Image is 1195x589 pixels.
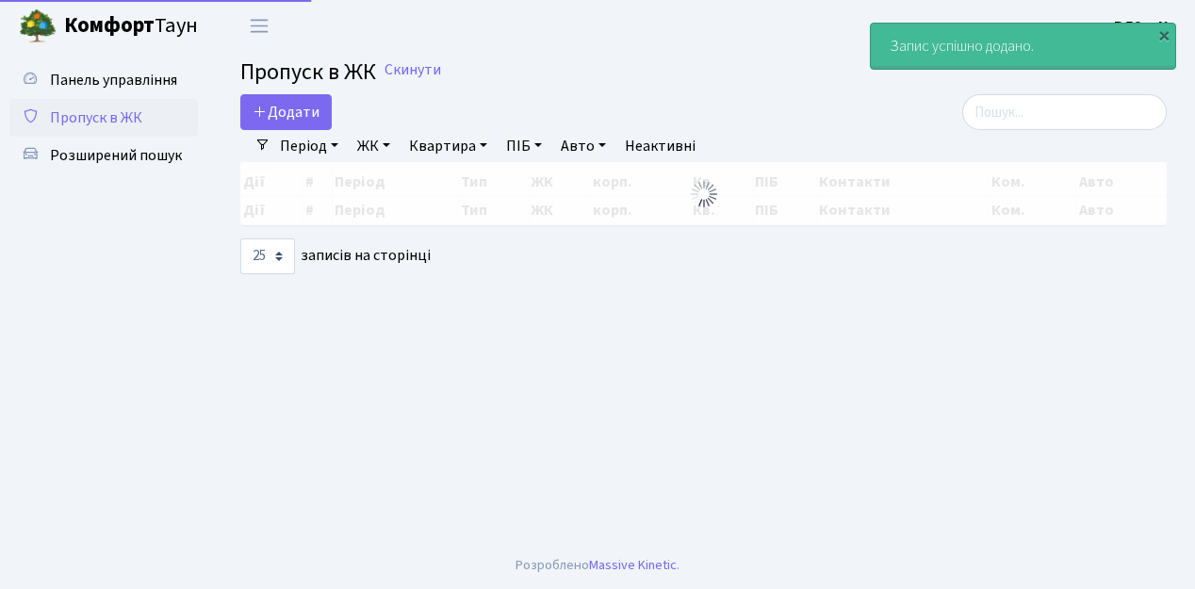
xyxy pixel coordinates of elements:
select: записів на сторінці [240,238,295,274]
img: logo.png [19,8,57,45]
span: Розширений пошук [50,145,182,166]
a: Додати [240,94,332,130]
input: Пошук... [962,94,1167,130]
a: Авто [553,130,614,162]
a: Пропуск в ЖК [9,99,198,137]
a: ПІБ [499,130,549,162]
div: × [1154,25,1173,44]
span: Пропуск в ЖК [50,107,142,128]
a: Період [272,130,346,162]
a: ВЛ2 -. К. [1114,15,1172,38]
span: Панель управління [50,70,177,90]
b: ВЛ2 -. К. [1114,16,1172,37]
label: записів на сторінці [240,238,431,274]
a: Massive Kinetic [589,555,677,575]
button: Переключити навігацію [236,10,283,41]
img: Обробка... [689,179,719,209]
div: Розроблено . [516,555,679,576]
a: Панель управління [9,61,198,99]
span: Додати [253,102,319,123]
div: Запис успішно додано. [871,24,1175,69]
a: ЖК [350,130,398,162]
span: Пропуск в ЖК [240,56,376,89]
a: Квартира [401,130,495,162]
b: Комфорт [64,10,155,41]
a: Неактивні [617,130,703,162]
a: Розширений пошук [9,137,198,174]
span: Таун [64,10,198,42]
a: Скинути [385,61,441,79]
